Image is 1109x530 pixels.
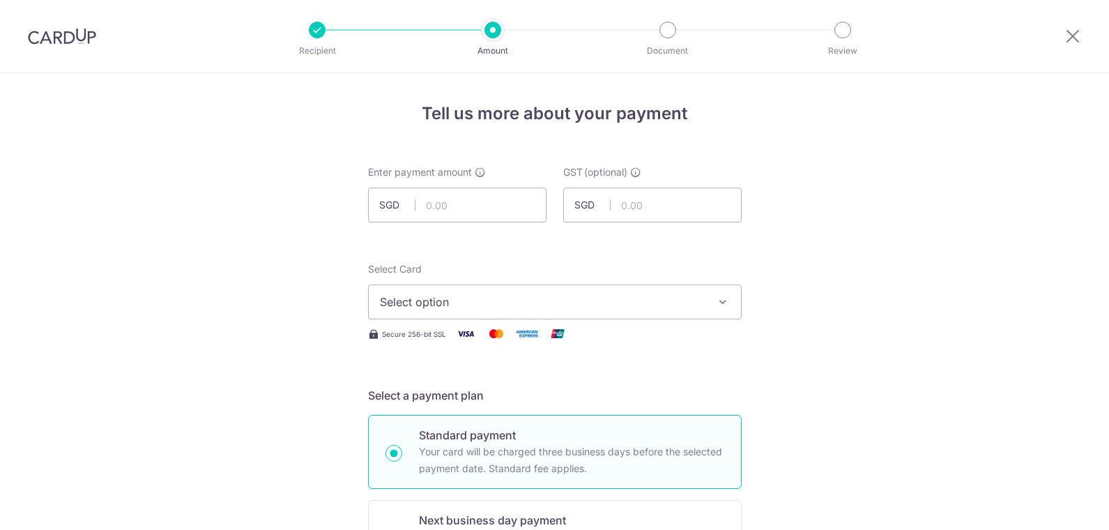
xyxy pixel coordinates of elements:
[368,188,546,222] input: 0.00
[28,28,96,45] img: CardUp
[616,44,719,58] p: Document
[368,101,742,126] h4: Tell us more about your payment
[563,188,742,222] input: 0.00
[382,328,446,340] span: Secure 256-bit SSL
[368,263,422,275] span: translation missing: en.payables.payment_networks.credit_card.summary.labels.select_card
[574,198,611,212] span: SGD
[584,165,627,179] span: (optional)
[368,387,742,404] h5: Select a payment plan
[379,198,415,212] span: SGD
[419,512,724,529] p: Next business day payment
[266,44,369,58] p: Recipient
[452,325,480,342] img: Visa
[563,165,583,179] span: GST
[368,165,472,179] span: Enter payment amount
[380,294,705,310] span: Select option
[419,427,724,444] p: Standard payment
[419,444,724,477] p: Your card will be charged three business days before the selected payment date. Standard fee appl...
[513,325,541,342] img: American Express
[791,44,894,58] p: Review
[482,325,510,342] img: Mastercard
[441,44,544,58] p: Amount
[544,325,572,342] img: Union Pay
[368,285,742,319] button: Select option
